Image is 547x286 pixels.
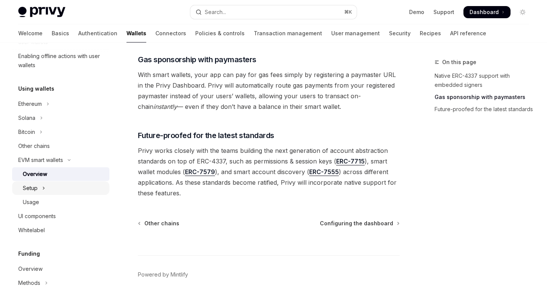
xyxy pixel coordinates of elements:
[12,111,109,125] button: Toggle Solana section
[435,91,535,103] a: Gas sponsorship with paymasters
[12,181,109,195] button: Toggle Setup section
[12,153,109,167] button: Toggle EVM smart wallets section
[442,58,476,67] span: On this page
[153,103,177,110] em: instantly
[18,156,63,165] div: EVM smart wallets
[18,264,43,273] div: Overview
[23,198,39,207] div: Usage
[138,271,188,278] a: Powered by Mintlify
[185,168,215,176] a: ERC-7579
[190,5,356,19] button: Open search
[320,220,399,227] a: Configuring the dashboard
[12,49,109,72] a: Enabling offline actions with user wallets
[126,24,146,42] a: Wallets
[18,212,56,221] div: UI components
[138,130,274,141] span: Future-proofed for the latest standards
[155,24,186,42] a: Connectors
[420,24,441,42] a: Recipes
[12,195,109,209] a: Usage
[12,167,109,181] a: Overview
[331,24,380,42] a: User management
[18,141,50,151] div: Other chains
[18,84,54,93] h5: Using wallets
[195,24,245,42] a: Policies & controls
[12,139,109,153] a: Other chains
[12,262,109,276] a: Overview
[138,54,256,65] span: Gas sponsorship with paymasters
[12,223,109,237] a: Whitelabel
[139,220,179,227] a: Other chains
[18,249,40,258] h5: Funding
[18,52,105,70] div: Enabling offline actions with user wallets
[205,8,226,17] div: Search...
[463,6,511,18] a: Dashboard
[12,125,109,139] button: Toggle Bitcoin section
[12,209,109,223] a: UI components
[254,24,322,42] a: Transaction management
[344,9,352,15] span: ⌘ K
[52,24,69,42] a: Basics
[320,220,393,227] span: Configuring the dashboard
[23,184,38,193] div: Setup
[144,220,179,227] span: Other chains
[12,97,109,111] button: Toggle Ethereum section
[18,24,43,42] a: Welcome
[78,24,117,42] a: Authentication
[450,24,486,42] a: API reference
[18,127,35,137] div: Bitcoin
[23,170,47,179] div: Overview
[138,69,400,112] span: With smart wallets, your app can pay for gas fees simply by registering a paymaster URL in the Pr...
[433,8,454,16] a: Support
[18,7,65,17] img: light logo
[336,157,365,165] a: ERC-7715
[409,8,424,16] a: Demo
[309,168,339,176] a: ERC-7555
[18,113,35,123] div: Solana
[18,226,45,235] div: Whitelabel
[435,103,535,115] a: Future-proofed for the latest standards
[138,145,400,198] span: Privy works closely with the teams building the next generation of account abstraction standards ...
[470,8,499,16] span: Dashboard
[517,6,529,18] button: Toggle dark mode
[389,24,411,42] a: Security
[18,99,42,108] div: Ethereum
[435,70,535,91] a: Native ERC-4337 support with embedded signers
